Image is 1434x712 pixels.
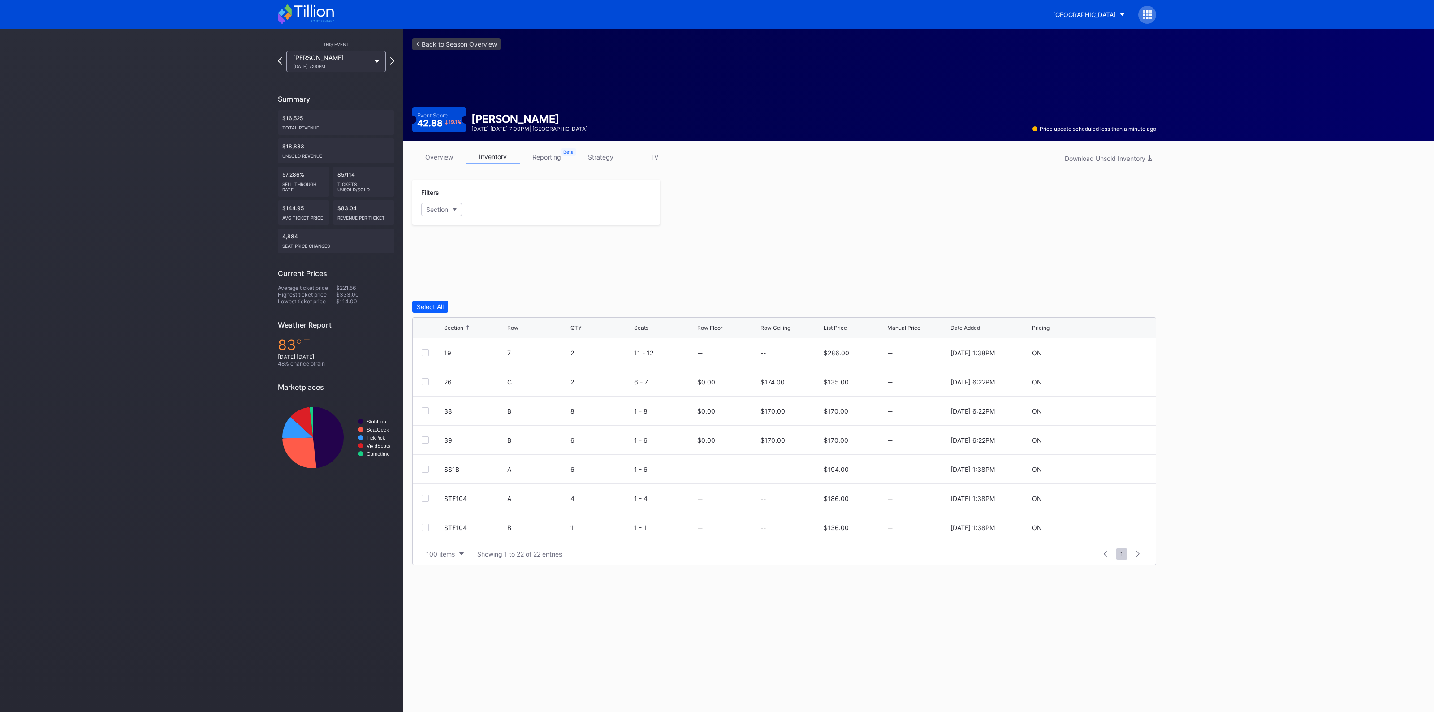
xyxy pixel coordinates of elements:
[950,407,995,415] div: [DATE] 6:22PM
[634,324,648,331] div: Seats
[1065,155,1152,162] div: Download Unsold Inventory
[697,495,703,502] div: --
[412,38,501,50] a: <-Back to Season Overview
[887,495,948,502] div: --
[634,378,695,386] div: 6 - 7
[444,524,505,531] div: STE104
[570,349,631,357] div: 2
[760,524,766,531] div: --
[367,427,389,432] text: SeatGeek
[282,240,390,249] div: seat price changes
[449,120,461,125] div: 19.1 %
[760,495,766,502] div: --
[278,298,336,305] div: Lowest ticket price
[278,291,336,298] div: Highest ticket price
[950,436,995,444] div: [DATE] 6:22PM
[697,378,715,386] div: $0.00
[887,324,920,331] div: Manual Price
[1032,378,1042,386] div: ON
[444,349,505,357] div: 19
[278,269,394,278] div: Current Prices
[507,349,568,357] div: 7
[634,495,695,502] div: 1 - 4
[444,466,505,473] div: SS1B
[1032,495,1042,502] div: ON
[1116,548,1127,560] span: 1
[278,229,394,253] div: 4,884
[336,291,394,298] div: $333.00
[887,524,948,531] div: --
[417,119,462,128] div: 42.88
[824,324,847,331] div: List Price
[282,178,325,192] div: Sell Through Rate
[367,443,390,449] text: VividSeats
[760,349,766,357] div: --
[634,524,695,531] div: 1 - 1
[337,211,390,220] div: Revenue per ticket
[570,524,631,531] div: 1
[950,349,995,357] div: [DATE] 1:38PM
[950,466,995,473] div: [DATE] 1:38PM
[333,200,395,225] div: $83.04
[634,436,695,444] div: 1 - 6
[278,285,336,291] div: Average ticket price
[1046,6,1132,23] button: [GEOGRAPHIC_DATA]
[426,550,455,558] div: 100 items
[367,451,390,457] text: Gametime
[278,95,394,104] div: Summary
[697,436,715,444] div: $0.00
[887,349,948,357] div: --
[950,495,995,502] div: [DATE] 1:38PM
[507,324,518,331] div: Row
[697,407,715,415] div: $0.00
[444,378,505,386] div: 26
[278,320,394,329] div: Weather Report
[278,336,394,354] div: 83
[282,121,390,130] div: Total Revenue
[296,336,311,354] span: ℉
[278,110,394,135] div: $16,525
[1060,152,1156,164] button: Download Unsold Inventory
[278,167,329,197] div: 57.286%
[444,436,505,444] div: 39
[471,125,587,132] div: [DATE] [DATE] 7:00PM | [GEOGRAPHIC_DATA]
[333,167,395,197] div: 85/114
[824,436,848,444] div: $170.00
[471,112,587,125] div: [PERSON_NAME]
[697,466,703,473] div: --
[570,466,631,473] div: 6
[278,383,394,392] div: Marketplaces
[950,524,995,531] div: [DATE] 1:38PM
[697,524,703,531] div: --
[887,378,948,386] div: --
[824,349,849,357] div: $286.00
[824,495,849,502] div: $186.00
[570,495,631,502] div: 4
[824,524,849,531] div: $136.00
[760,324,790,331] div: Row Ceiling
[278,398,394,477] svg: Chart title
[337,178,390,192] div: Tickets Unsold/Sold
[570,324,582,331] div: QTY
[634,466,695,473] div: 1 - 6
[422,548,468,560] button: 100 items
[412,150,466,164] a: overview
[627,150,681,164] a: TV
[278,138,394,163] div: $18,833
[477,550,562,558] div: Showing 1 to 22 of 22 entries
[282,211,325,220] div: Avg ticket price
[1032,125,1156,132] div: Price update scheduled less than a minute ago
[426,206,448,213] div: Section
[520,150,574,164] a: reporting
[1053,11,1116,18] div: [GEOGRAPHIC_DATA]
[1032,436,1042,444] div: ON
[336,298,394,305] div: $114.00
[887,407,948,415] div: --
[1032,407,1042,415] div: ON
[507,436,568,444] div: B
[421,203,462,216] button: Section
[760,466,766,473] div: --
[412,301,448,313] button: Select All
[760,407,785,415] div: $170.00
[950,378,995,386] div: [DATE] 6:22PM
